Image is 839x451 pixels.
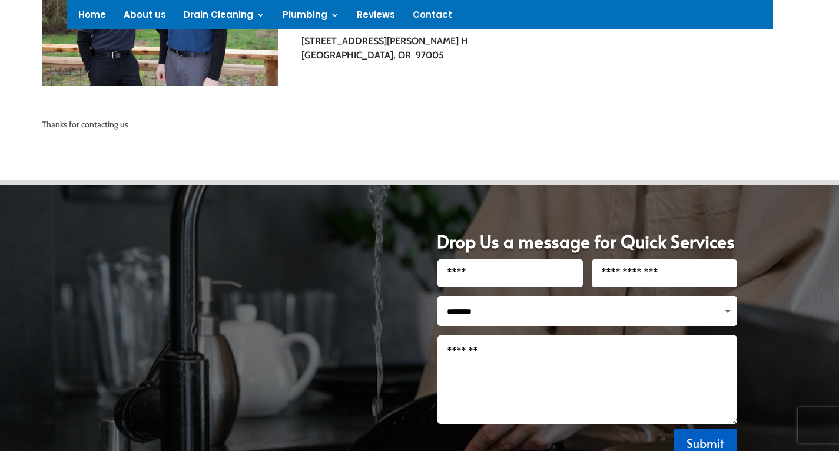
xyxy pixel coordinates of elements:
p: Thanks for contacting us [42,118,797,132]
a: Reviews [357,11,395,24]
a: Home [78,11,106,24]
h1: Drop Us a message for Quick Services [437,232,737,259]
a: About us [124,11,166,24]
a: Contact [413,11,452,24]
span: [GEOGRAPHIC_DATA], OR 97005 [301,50,444,61]
span: [STREET_ADDRESS][PERSON_NAME] H [301,35,468,47]
a: Plumbing [283,11,339,24]
a: Drain Cleaning [184,11,265,24]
